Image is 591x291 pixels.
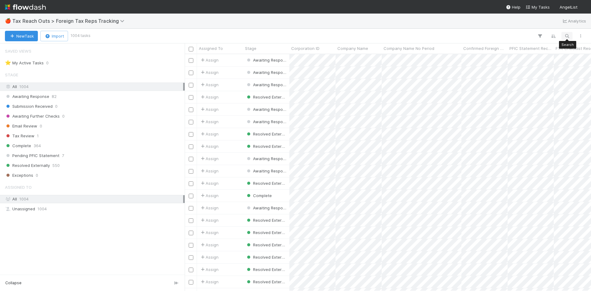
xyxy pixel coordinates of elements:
span: PFIC Statement Received [509,45,552,51]
div: All [5,83,183,91]
button: Import [40,31,68,41]
span: Stage [5,69,18,81]
span: Company Name [337,45,368,51]
span: Assign [199,180,219,186]
span: Awaiting Response [246,82,290,87]
span: 0 [40,122,42,130]
input: Toggle Row Selected [189,255,193,260]
span: Assign [199,156,219,162]
span: Awaiting Response [246,205,290,210]
span: 0 [62,112,65,120]
span: Resolved Externally [246,131,291,136]
span: Assigned To [199,45,223,51]
div: Awaiting Response [246,168,286,174]
span: Assign [199,143,219,149]
div: All [5,195,183,203]
div: Complete [246,192,272,199]
span: Assign [199,266,219,273]
span: Assign [199,57,219,63]
span: 0 [55,103,58,110]
div: Resolved Externally [246,94,286,100]
span: Resolved Externally [246,144,291,149]
img: avatar_e41e7ae5-e7d9-4d8d-9f56-31b0d7a2f4fd.png [580,4,586,10]
span: AngelList [560,5,577,10]
div: Resolved Externally [246,229,286,236]
span: My Tasks [525,5,550,10]
span: Resolved Externally [246,255,291,260]
input: Toggle Row Selected [189,157,193,161]
span: ⭐ [5,60,11,65]
input: Toggle Row Selected [189,280,193,285]
span: Resolved Externally [246,230,291,235]
span: Submission Received [5,103,53,110]
span: Awaiting Response [246,58,290,63]
input: Toggle Row Selected [189,206,193,211]
div: Awaiting Response [246,69,286,75]
span: 1 [37,132,39,140]
div: Help [506,4,521,10]
input: Toggle Row Selected [189,95,193,100]
div: Assign [199,82,219,88]
span: Awaiting Response [246,156,290,161]
div: Awaiting Response [246,57,286,63]
span: Assign [199,69,219,75]
span: Exceptions [5,172,33,179]
span: Confirmed Foreign Tax Representations [463,45,506,51]
span: 0 [46,59,49,67]
span: 7 [62,152,64,160]
span: 1004 [19,83,29,91]
span: Assign [199,168,219,174]
div: Assign [199,131,219,137]
span: Tax Review [5,132,34,140]
span: Resolved Externally [246,95,291,99]
span: Resolved Externally [246,242,291,247]
input: Toggle All Rows Selected [189,47,193,51]
div: Unassigned [5,205,183,213]
span: Assign [199,205,219,211]
input: Toggle Row Selected [189,120,193,124]
div: Resolved Externally [246,131,286,137]
div: Resolved Externally [246,217,286,223]
span: Awaiting Response [246,70,290,75]
input: Toggle Row Selected [189,83,193,87]
span: Assign [199,106,219,112]
input: Toggle Row Selected [189,107,193,112]
span: Email Review [5,122,37,130]
span: Assign [199,254,219,260]
div: Awaiting Response [246,156,286,162]
div: Awaiting Response [246,82,286,88]
span: Awaiting Response [246,168,290,173]
span: Assign [199,217,219,223]
div: Awaiting Response [246,106,286,112]
input: Toggle Row Selected [189,169,193,174]
input: Toggle Row Selected [189,71,193,75]
span: Assign [199,242,219,248]
div: Resolved Externally [246,254,286,260]
a: Analytics [562,17,586,25]
span: Assigned To [5,181,32,193]
div: Resolved Externally [246,279,286,285]
img: logo-inverted-e16ddd16eac7371096b0.svg [5,2,46,12]
span: Complete [246,193,272,198]
input: Toggle Row Selected [189,58,193,63]
span: Stage [245,45,256,51]
div: Resolved Externally [246,180,286,186]
span: Awaiting Further Checks [5,112,60,120]
span: Saved Views [5,45,31,57]
div: Awaiting Response [246,119,286,125]
input: Toggle Row Selected [189,243,193,248]
span: Assign [199,94,219,100]
input: Toggle Row Selected [189,231,193,235]
div: Assign [199,229,219,236]
span: 🍎 [5,18,11,23]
